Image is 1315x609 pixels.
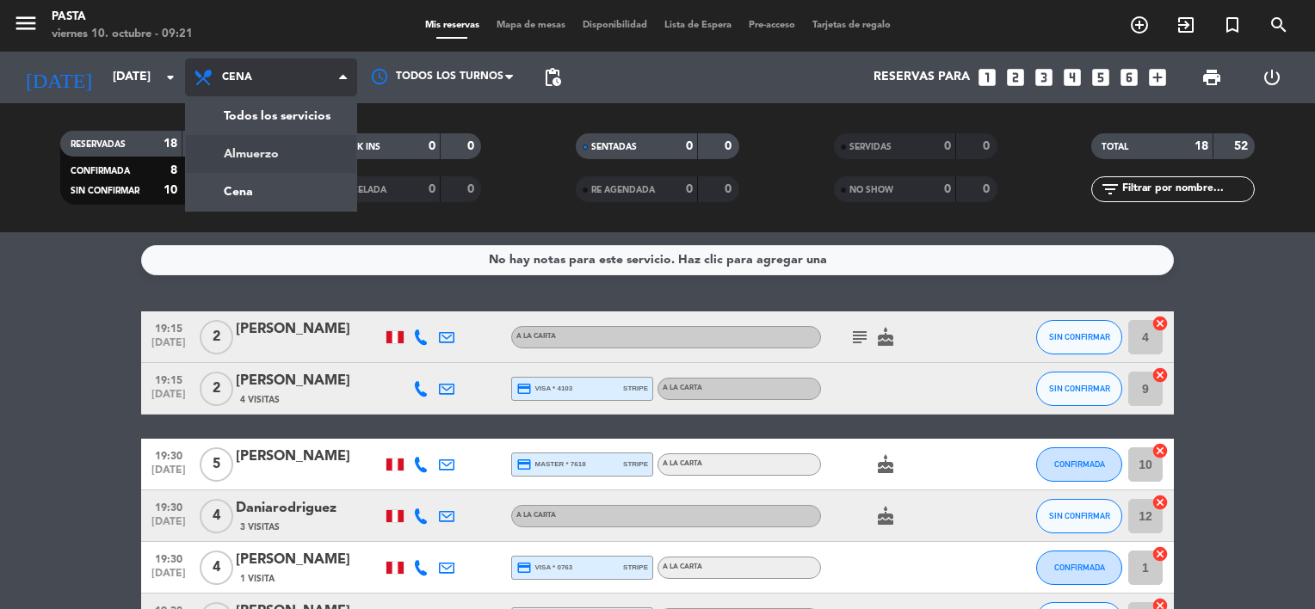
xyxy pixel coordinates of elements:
[1146,66,1169,89] i: add_box
[686,183,693,195] strong: 0
[13,10,39,42] button: menu
[1201,67,1222,88] span: print
[200,320,233,354] span: 2
[160,67,181,88] i: arrow_drop_down
[71,140,126,149] span: RESERVADAS
[1222,15,1243,35] i: turned_in_not
[147,548,190,568] span: 19:30
[13,58,104,96] i: [DATE]
[1054,563,1105,572] span: CONFIRMADA
[944,140,951,152] strong: 0
[591,143,637,151] span: SENTADAS
[1118,66,1140,89] i: looks_6
[1269,15,1289,35] i: search
[186,135,356,173] a: Almuerzo
[236,318,382,341] div: [PERSON_NAME]
[417,21,488,30] span: Mis reservas
[429,140,435,152] strong: 0
[186,173,356,211] a: Cena
[1151,545,1169,563] i: cancel
[875,454,896,475] i: cake
[71,167,130,175] span: CONFIRMADA
[1100,179,1121,200] i: filter_list
[1036,320,1122,354] button: SIN CONFIRMAR
[663,460,702,467] span: A la carta
[1090,66,1112,89] i: looks_5
[1036,499,1122,533] button: SIN CONFIRMAR
[663,384,702,391] span: A la carta
[1151,442,1169,459] i: cancel
[236,497,382,520] div: Daniarodriguez
[875,506,896,526] i: cake
[516,333,556,340] span: A la carta
[1049,384,1110,393] span: SIN CONFIRMAR
[1036,447,1122,482] button: CONFIRMADA
[236,370,382,392] div: [PERSON_NAME]
[236,446,382,468] div: [PERSON_NAME]
[71,187,139,195] span: SIN CONFIRMAR
[1033,66,1055,89] i: looks_3
[236,549,382,571] div: [PERSON_NAME]
[200,551,233,585] span: 4
[740,21,804,30] span: Pre-acceso
[164,138,177,150] strong: 18
[574,21,656,30] span: Disponibilidad
[542,67,563,88] span: pending_actions
[1151,494,1169,511] i: cancel
[1004,66,1027,89] i: looks_two
[1049,511,1110,520] span: SIN CONFIRMAR
[1102,143,1128,151] span: TOTAL
[1176,15,1196,35] i: exit_to_app
[663,563,702,570] span: A la carta
[222,71,252,83] span: Cena
[1036,372,1122,406] button: SIN CONFIRMAR
[1036,551,1122,585] button: CONFIRMADA
[591,186,655,194] span: RE AGENDADA
[983,183,993,195] strong: 0
[147,516,190,536] span: [DATE]
[516,457,586,472] span: master * 7618
[147,369,190,389] span: 19:15
[200,499,233,533] span: 4
[489,250,827,270] div: No hay notas para este servicio. Haz clic para agregar una
[623,383,648,394] span: stripe
[147,317,190,337] span: 19:15
[1049,332,1110,341] span: SIN CONFIRMAR
[240,520,280,534] span: 3 Visitas
[333,186,386,194] span: CANCELADA
[240,393,280,407] span: 4 Visitas
[52,9,193,26] div: Pasta
[1242,52,1302,103] div: LOG OUT
[725,140,735,152] strong: 0
[725,183,735,195] strong: 0
[516,560,532,575] i: credit_card
[147,445,190,464] span: 19:30
[1151,315,1169,332] i: cancel
[467,183,478,195] strong: 0
[976,66,998,89] i: looks_one
[1121,180,1254,199] input: Filtrar por nombre...
[147,389,190,409] span: [DATE]
[164,184,177,196] strong: 10
[874,71,970,84] span: Reservas para
[875,327,896,348] i: cake
[849,327,870,348] i: subject
[516,381,572,397] span: visa * 4103
[1129,15,1150,35] i: add_circle_outline
[516,457,532,472] i: credit_card
[240,572,275,586] span: 1 Visita
[1262,67,1282,88] i: power_settings_new
[52,26,193,43] div: viernes 10. octubre - 09:21
[944,183,951,195] strong: 0
[804,21,899,30] span: Tarjetas de regalo
[147,464,190,484] span: [DATE]
[200,447,233,482] span: 5
[467,140,478,152] strong: 0
[516,381,532,397] i: credit_card
[516,512,556,519] span: A la carta
[983,140,993,152] strong: 0
[1054,459,1105,469] span: CONFIRMADA
[186,97,356,135] a: Todos los servicios
[1151,366,1169,384] i: cancel
[623,458,648,470] span: stripe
